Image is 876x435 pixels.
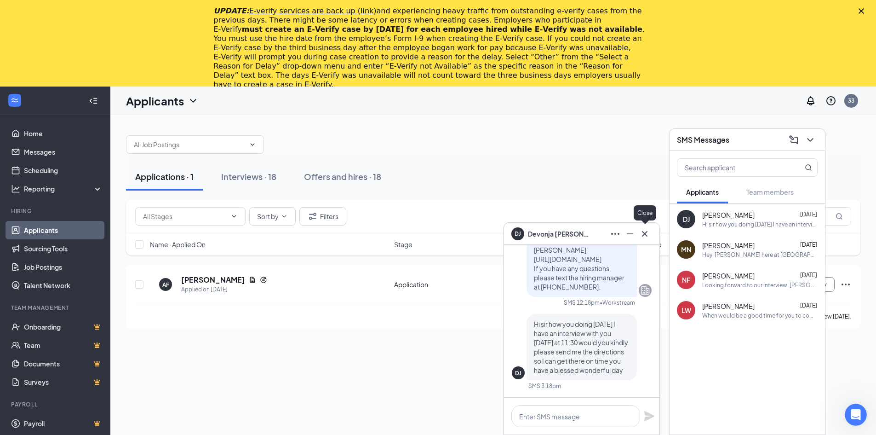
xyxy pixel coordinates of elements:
svg: ChevronDown [805,134,816,145]
a: Messages [24,143,103,161]
svg: ComposeMessage [788,134,799,145]
a: Applicants [24,221,103,239]
span: Devonja [PERSON_NAME] [528,229,592,239]
span: [PERSON_NAME] [702,210,755,220]
div: NF [682,275,690,284]
span: • Workstream [600,299,635,307]
a: Job Postings [24,258,103,276]
svg: QuestionInfo [825,95,836,106]
a: Home [24,124,103,143]
button: Filter Filters [299,207,346,226]
div: Looking forward to our interview. [PERSON_NAME] [PERSON_NAME] [702,281,818,289]
button: Ellipses [608,226,623,241]
svg: Reapply [260,276,267,284]
div: DJ [683,215,690,224]
svg: Filter [307,211,318,222]
div: and experiencing heavy traffic from outstanding e-verify cases from the previous days. There migh... [214,6,648,89]
span: Name · Applied On [150,240,206,249]
span: Applicants [686,188,719,196]
i: UPDATE: [214,6,377,15]
span: [PERSON_NAME] [702,241,755,250]
a: SurveysCrown [24,373,103,391]
svg: Document [249,276,256,284]
span: Sort by [257,213,279,220]
svg: ChevronDown [188,95,199,106]
span: [PERSON_NAME] [702,271,755,280]
a: E-verify services are back up (link) [249,6,377,15]
svg: WorkstreamLogo [10,96,19,105]
svg: Company [640,285,651,296]
div: Interviews · 18 [221,171,276,182]
a: OnboardingCrown [24,318,103,336]
div: MN [681,245,691,254]
svg: Collapse [89,96,98,105]
svg: MagnifyingGlass [805,164,812,171]
h1: Applicants [126,93,184,109]
a: Scheduling [24,161,103,180]
div: Applications · 1 [135,171,194,182]
svg: MagnifyingGlass [836,213,843,220]
div: Hi sir how you doing [DATE] I have an interview with you [DATE] at 11:30 would you kindly please ... [702,220,818,228]
input: All Job Postings [134,139,245,150]
iframe: Intercom live chat [845,404,867,426]
button: Minimize [623,226,637,241]
span: Stage [394,240,412,249]
svg: ChevronDown [249,141,256,148]
a: DocumentsCrown [24,354,103,373]
div: AF [162,281,169,289]
svg: Plane [644,411,655,422]
div: Applied on [DATE] [181,285,267,294]
div: Reporting [24,184,103,193]
div: DJ [515,369,521,377]
div: Application [394,280,513,289]
span: [DATE] [800,272,817,278]
svg: ChevronDown [281,213,288,220]
div: Offers and hires · 18 [304,171,381,182]
div: SMS 12:18pm [564,299,600,307]
h5: [PERSON_NAME] [181,275,245,285]
svg: Ellipses [840,279,851,290]
button: ComposeMessage [786,133,801,147]
a: Sourcing Tools [24,239,103,258]
span: Hi sir how you doing [DATE] I have an interview with you [DATE] at 11:30 would you kindly please ... [534,320,628,374]
span: [DATE] [800,241,817,248]
div: Team Management [11,304,101,312]
div: SMS 3:18pm [528,382,561,390]
svg: Ellipses [610,228,621,239]
svg: Analysis [11,184,20,193]
h3: SMS Messages [677,135,729,145]
button: Cross [637,226,652,241]
div: Hey, [PERSON_NAME] here at [GEOGRAPHIC_DATA] on University. I tried calling your cell #, but coul... [702,251,818,259]
svg: Minimize [624,228,636,239]
span: [DATE] [800,302,817,309]
input: All Stages [143,211,227,221]
div: Payroll [11,400,101,408]
span: [PERSON_NAME] [702,302,755,311]
div: Close [859,8,868,14]
a: PayrollCrown [24,414,103,433]
a: Talent Network [24,276,103,295]
svg: Cross [639,228,650,239]
button: Sort byChevronDown [249,207,296,226]
span: [DATE] [800,211,817,218]
b: must create an E‑Verify case by [DATE] for each employee hired while E‑Verify was not available [242,25,642,34]
div: When would be a good time for you to come in and interview? [702,312,818,319]
svg: Notifications [805,95,816,106]
a: TeamCrown [24,336,103,354]
div: Hiring [11,207,101,215]
span: Team members [746,188,794,196]
button: ChevronDown [803,133,818,147]
div: 33 [848,97,854,104]
div: LW [681,306,691,315]
svg: ChevronDown [230,213,238,220]
input: Search applicant [677,159,786,176]
div: Close [634,205,656,220]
